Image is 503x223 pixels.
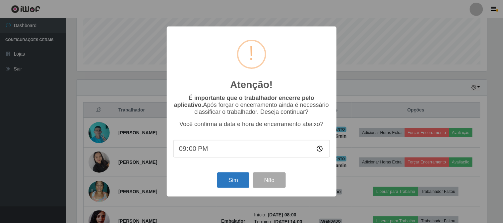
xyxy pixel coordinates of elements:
[173,121,330,128] p: Você confirma a data e hora de encerramento abaixo?
[253,172,286,188] button: Não
[217,172,249,188] button: Sim
[230,79,273,91] h2: Atenção!
[174,95,314,108] b: É importante que o trabalhador encerre pelo aplicativo.
[173,95,330,115] p: Após forçar o encerramento ainda é necessário classificar o trabalhador. Deseja continuar?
